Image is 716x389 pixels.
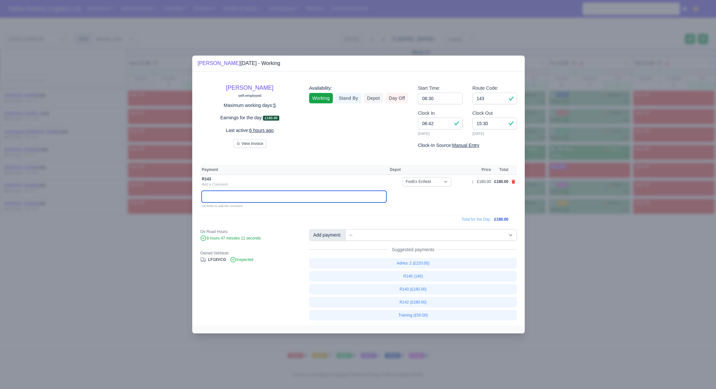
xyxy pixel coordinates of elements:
iframe: Chat Widget [599,314,716,389]
small: [DATE] [418,131,463,136]
a: Working [309,93,333,103]
p: Maximum working days: [200,102,299,109]
div: Clock-In Source: [418,142,517,149]
small: Hit Enter to add the comment [202,204,386,208]
label: Start Time: [418,84,440,92]
a: R140 (140) [309,271,517,281]
span: £180.00 [494,179,508,184]
th: Price [475,165,493,175]
a: Day Off [386,93,408,103]
span: Inspected [230,257,253,262]
div: 8 hours 47 minutes 11 seconds [200,236,299,241]
p: Earnings for the day: [200,114,299,122]
div: R143 [202,176,348,182]
a: Stand By [335,93,361,103]
small: [DATE] [472,131,517,136]
div: [DATE] - Working [197,59,280,67]
a: AdHoc 2 (£220.00) [309,258,517,268]
div: 1 [471,179,474,185]
div: Add payment: [309,229,345,241]
a: R142 (£180.00) [309,297,517,307]
div: On Road Hours: [200,229,299,234]
span: Suggested payments [389,246,437,253]
a: [PERSON_NAME] [197,60,240,66]
u: Manual Entry [452,143,479,148]
span: Total for the Day: [461,217,491,222]
u: 5 [273,103,276,108]
p: Last active: [200,127,299,134]
div: Owned Vehhicle: [200,251,299,256]
u: 6 hours ago [249,128,274,133]
a: [PERSON_NAME] [226,84,273,91]
div: Availability: [309,84,408,92]
label: Route Code: [472,84,498,92]
td: £180.00 [475,175,493,189]
th: Depot [388,165,470,175]
a: LF18VCG [200,257,226,262]
label: Clock In [418,110,434,117]
a: Training (£50.00) [309,310,517,320]
button: View Invoice [233,139,266,148]
span: £180.00 [494,217,508,222]
a: R140 (£180.00) [309,284,517,294]
a: Depot [364,93,383,103]
label: Clock Out [472,110,493,117]
span: £180.00 [263,116,279,121]
a: Add a Comment [202,182,227,186]
th: Payment [200,165,388,175]
small: self-employed [238,94,261,97]
th: Total [493,165,510,175]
